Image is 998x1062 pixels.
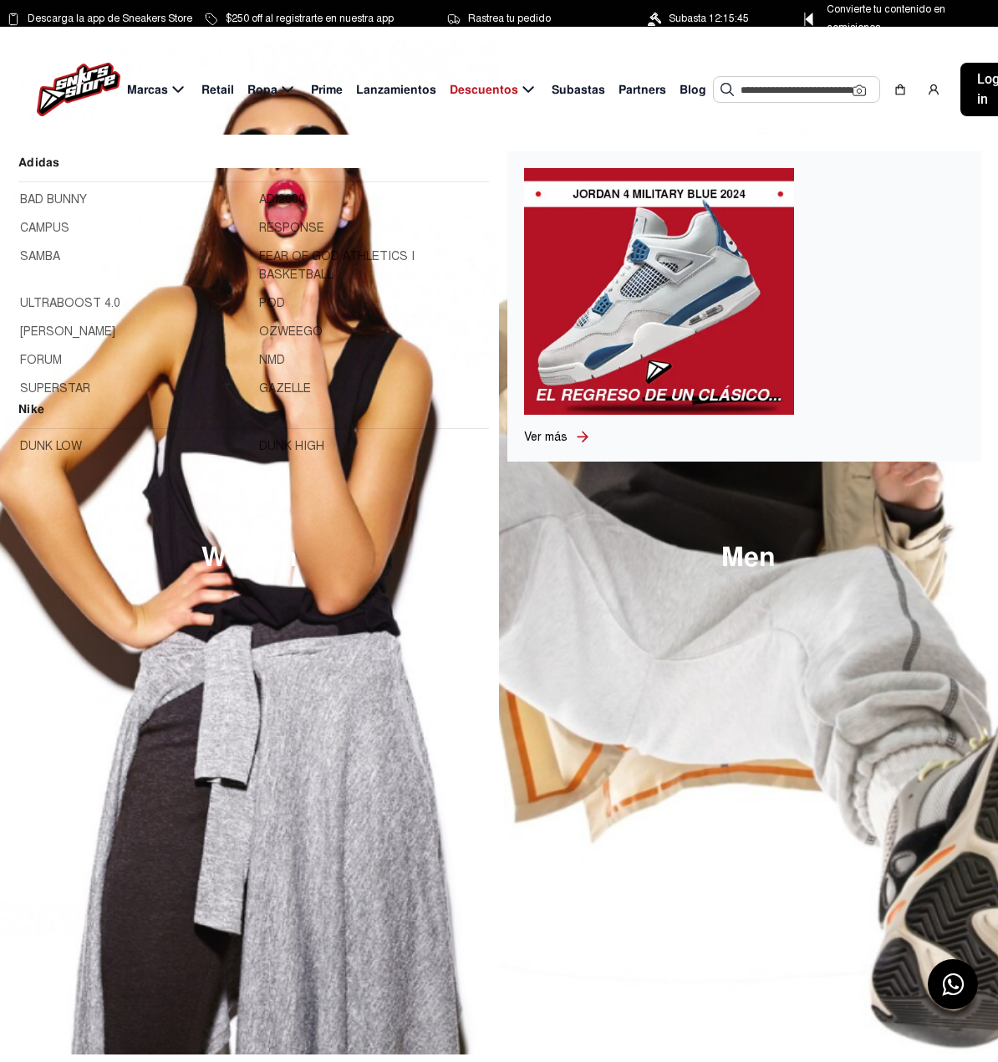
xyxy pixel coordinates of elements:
[259,323,488,341] a: OZWEEGO
[201,544,298,571] span: Women
[259,294,488,313] a: POD
[619,81,666,99] span: Partners
[247,81,278,99] span: Ropa
[259,248,488,284] a: FEAR OF GOD ATHLETICS I BASKETBALL
[201,81,234,99] span: Retail
[356,81,436,99] span: Lanzamientos
[259,219,488,237] a: RESPONSE
[259,437,488,456] a: DUNK HIGH
[680,81,706,99] span: Blog
[524,428,574,446] a: Ver más
[552,81,605,99] span: Subastas
[20,248,249,284] a: SAMBA
[259,351,488,370] a: NMD
[468,9,551,28] span: Rastrea tu pedido
[259,380,488,398] a: GAZELLE
[894,83,907,96] img: shopping
[127,81,168,99] span: Marcas
[853,84,866,97] img: Cámara
[20,351,249,370] a: FORUM
[20,380,249,398] a: SUPERSTAR
[226,9,394,28] span: $250 off al registrarte en nuestra app
[37,63,120,116] img: logo
[18,153,489,182] h2: Adidas
[798,13,819,26] img: Control Point Icon
[311,81,343,99] span: Prime
[18,400,489,429] h2: Nike
[20,294,249,313] a: ULTRABOOST 4.0
[20,219,249,237] a: CAMPUS
[20,323,249,341] a: [PERSON_NAME]
[450,81,518,99] span: Descuentos
[720,83,734,96] img: Buscar
[669,9,749,28] span: Subasta 12:15:45
[20,437,249,456] a: DUNK LOW
[927,83,940,96] img: user
[259,191,488,209] a: ADI2000
[524,430,568,444] span: Ver más
[721,544,776,571] span: Men
[28,9,192,28] span: Descarga la app de Sneakers Store
[20,191,249,209] a: BAD BUNNY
